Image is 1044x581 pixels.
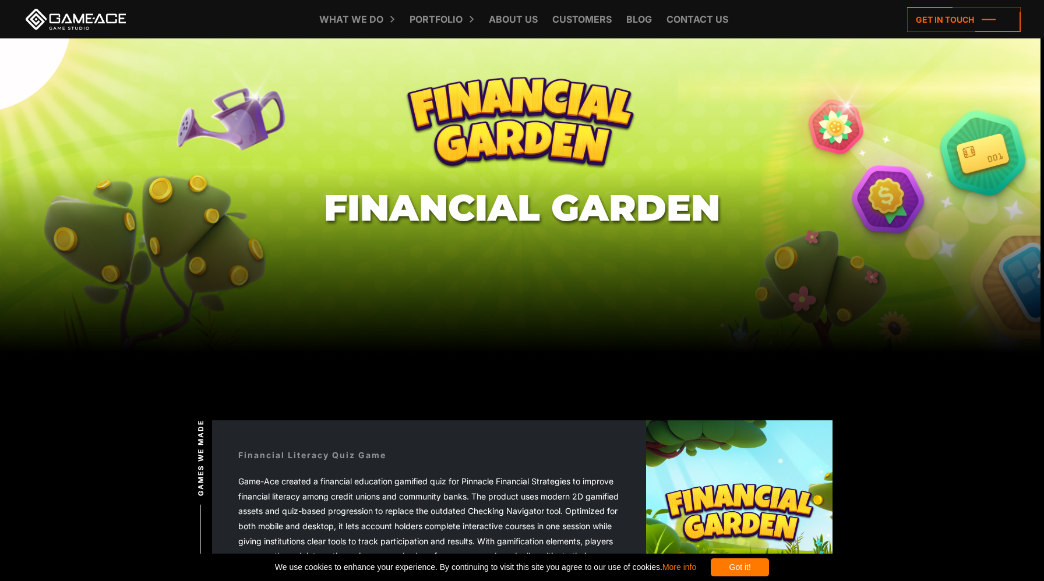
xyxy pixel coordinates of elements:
[662,562,696,572] a: More info
[907,7,1021,32] a: Get in touch
[275,558,696,576] span: We use cookies to enhance your experience. By continuing to visit this site you agree to our use ...
[711,558,769,576] div: Got it!
[324,187,720,228] h1: Financial Garden
[195,419,206,495] span: Games we made
[238,474,620,578] div: Game-Ace created a financial education gamified quiz for Pinnacle Financial Strategies to improve...
[238,449,386,461] div: Financial Literacy Quiz Game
